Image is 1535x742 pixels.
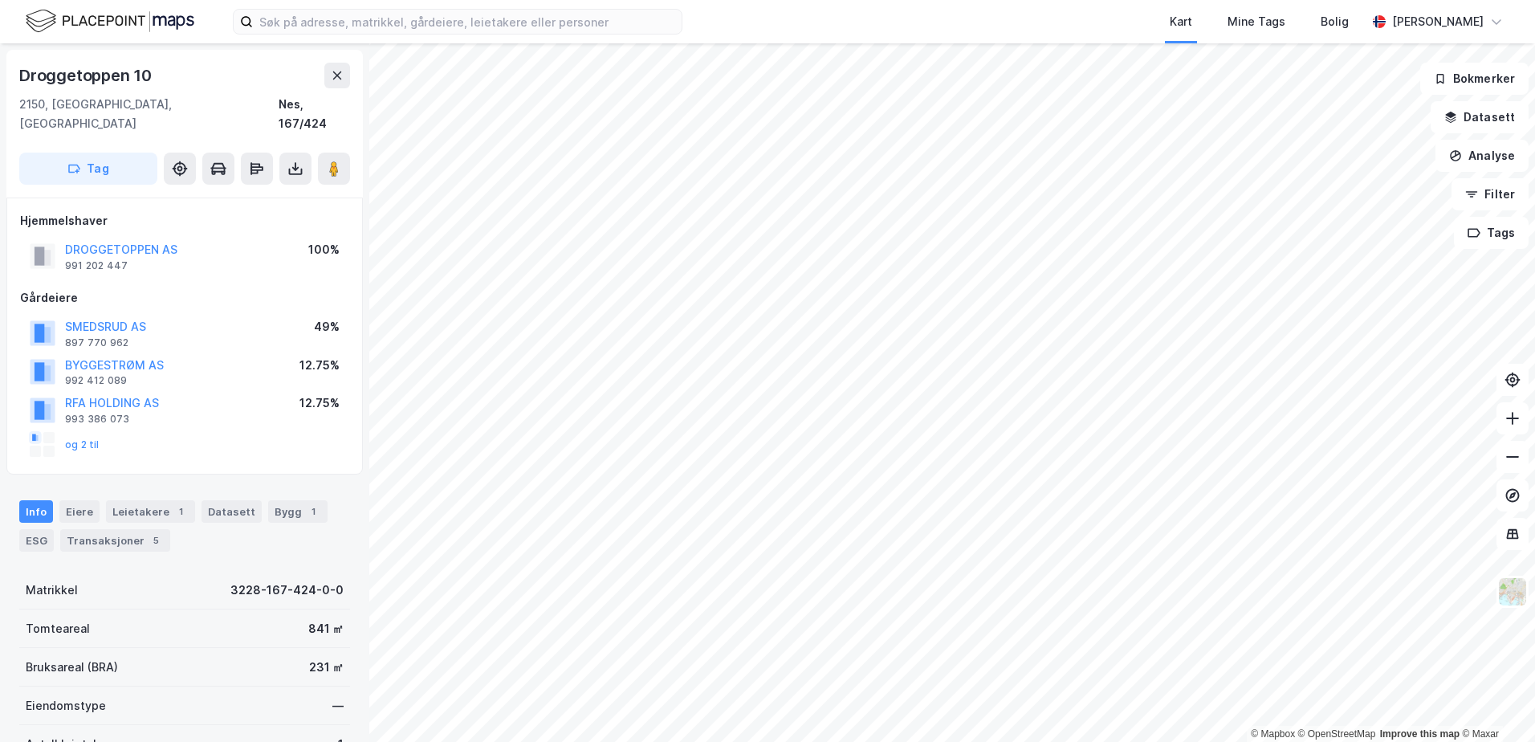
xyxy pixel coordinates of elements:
[299,393,340,413] div: 12.75%
[1497,577,1528,607] img: Z
[314,317,340,336] div: 49%
[19,95,279,133] div: 2150, [GEOGRAPHIC_DATA], [GEOGRAPHIC_DATA]
[173,503,189,520] div: 1
[26,7,194,35] img: logo.f888ab2527a4732fd821a326f86c7f29.svg
[19,153,157,185] button: Tag
[1170,12,1192,31] div: Kart
[148,532,164,548] div: 5
[26,658,118,677] div: Bruksareal (BRA)
[1454,217,1529,249] button: Tags
[26,619,90,638] div: Tomteareal
[20,211,349,230] div: Hjemmelshaver
[20,288,349,308] div: Gårdeiere
[268,500,328,523] div: Bygg
[1452,178,1529,210] button: Filter
[65,336,128,349] div: 897 770 962
[305,503,321,520] div: 1
[19,500,53,523] div: Info
[1298,728,1376,740] a: OpenStreetMap
[19,529,54,552] div: ESG
[19,63,155,88] div: Droggetoppen 10
[1420,63,1529,95] button: Bokmerker
[308,619,344,638] div: 841 ㎡
[60,529,170,552] div: Transaksjoner
[65,259,128,272] div: 991 202 447
[308,240,340,259] div: 100%
[26,581,78,600] div: Matrikkel
[332,696,344,715] div: —
[106,500,195,523] div: Leietakere
[230,581,344,600] div: 3228-167-424-0-0
[26,696,106,715] div: Eiendomstype
[1435,140,1529,172] button: Analyse
[65,413,129,426] div: 993 386 073
[65,374,127,387] div: 992 412 089
[309,658,344,677] div: 231 ㎡
[1455,665,1535,742] iframe: Chat Widget
[1392,12,1484,31] div: [PERSON_NAME]
[1380,728,1460,740] a: Improve this map
[202,500,262,523] div: Datasett
[1251,728,1295,740] a: Mapbox
[59,500,100,523] div: Eiere
[1228,12,1285,31] div: Mine Tags
[1321,12,1349,31] div: Bolig
[1455,665,1535,742] div: Kontrollprogram for chat
[279,95,350,133] div: Nes, 167/424
[299,356,340,375] div: 12.75%
[1431,101,1529,133] button: Datasett
[253,10,682,34] input: Søk på adresse, matrikkel, gårdeiere, leietakere eller personer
